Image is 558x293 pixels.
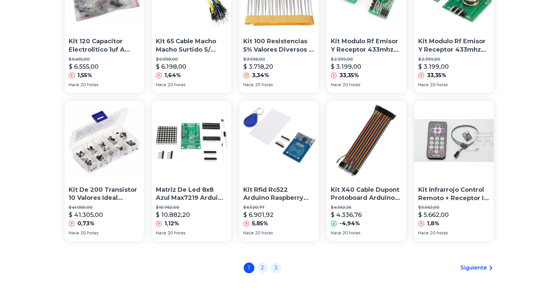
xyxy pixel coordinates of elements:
img: Kit Rfid Rc522 Arduino Raspberry Con Tarjeta Y Llavero [239,101,319,180]
a: 2 [257,262,268,273]
p: Kit Rfid Rc522 Arduino Raspberry Con Tarjeta Y Llavero [243,186,315,202]
p: 33,35% [339,71,359,79]
p: -4,94% [339,220,360,228]
span: 20 horas [343,82,360,87]
span: Hace [243,82,254,87]
p: $ 6.520,77 [243,205,315,210]
a: Matriz De Led 8x8 Azul Max7219 Arduino Pic Kit Para ArmarMatriz De Led 8x8 Azul Max7219 Arduino P... [152,101,231,241]
p: Matriz De Led 8x8 Azul Max7219 Arduino Pic Kit Para Armar [156,186,227,202]
p: $ 2.399,00 [418,57,490,62]
p: $ 5.562,00 [418,205,490,210]
p: $ 10.882,20 [156,210,190,220]
p: Kit 65 Cable Macho Macho Surtido S/ Dupont Arduino Itytarg [156,37,227,54]
p: $ 4.336,76 [331,210,362,220]
span: Hace [156,82,166,87]
p: Kit Modulo Rf Emisor Y Receptor 433mhz 433 Mhz Arduino [331,37,402,54]
p: 1,55% [77,71,92,79]
p: Kit 120 Capacitor Electrolitico 1uf A 470uf Arduino Itytarg [69,37,140,54]
span: 20 horas [343,230,360,236]
p: $ 2.399,00 [331,57,402,62]
span: 20 horas [168,230,185,236]
p: 5,85% [252,220,268,228]
span: 20 horas [168,82,185,87]
p: 3,34% [252,71,269,79]
a: 3 [270,262,281,273]
p: Kit X40 Cable Dupont Protoboard Arduino 20cm Ma/ Hembra Htec [331,186,402,202]
p: 0,73% [77,220,95,228]
span: Siguiente [460,264,487,272]
p: $ 3.199,00 [331,62,361,71]
p: $ 10.762,00 [156,205,227,210]
span: 20 horas [80,82,98,87]
p: $ 6.901,92 [243,210,273,220]
a: Kit Rfid Rc522 Arduino Raspberry Con Tarjeta Y LlaveroKit Rfid Rc522 Arduino Raspberry Con Tarjet... [239,101,319,241]
span: Hace [331,230,341,236]
p: 1,64% [165,71,181,79]
a: Kit De 200 Transistor 10 Valores Ideal Arduino ItytargKit De 200 Transistor 10 Valores Ideal Ardu... [65,101,144,241]
span: 20 horas [255,82,273,87]
span: 20 horas [430,230,448,236]
p: $ 4.562,26 [331,205,402,210]
img: Kit X40 Cable Dupont Protoboard Arduino 20cm Ma/ Hembra Htec [327,101,406,180]
span: Hace [243,230,254,236]
p: Kit 100 Resistencias 5% Valores Diversos A Eleccion Arduino [243,37,315,54]
span: 20 horas [255,230,273,236]
p: 1,8% [427,220,439,228]
p: 1,12% [165,220,179,228]
p: 33,35% [427,71,446,79]
span: 20 horas [80,230,98,236]
a: Kit Infrarrojo Control Remoto + Receptor Ir Arduino ItytargKit Infrarrojo Control Remoto + Recept... [414,101,494,241]
span: Hace [69,230,79,236]
p: $ 6.198,00 [156,62,186,71]
a: Siguiente [460,264,494,272]
p: $ 3.199,00 [418,62,449,71]
span: 20 horas [430,82,448,87]
span: Hace [69,82,79,87]
a: Kit X40 Cable Dupont Protoboard Arduino 20cm Ma/ Hembra HtecKit X40 Cable Dupont Protoboard Ardui... [327,101,406,241]
p: $ 6.555,00 [69,62,99,71]
img: Matriz De Led 8x8 Azul Max7219 Arduino Pic Kit Para Armar [152,101,231,180]
p: Kit Modulo Rf Emisor Y Receptor 433mhz 433 Mhz Arduino [418,37,490,54]
p: $ 41.305,00 [69,210,103,220]
span: Hace [156,230,166,236]
p: $ 3.598,00 [243,57,315,62]
p: $ 6.455,00 [69,57,140,62]
span: Hace [418,230,429,236]
span: Hace [418,82,429,87]
img: Kit Infrarrojo Control Remoto + Receptor Ir Arduino Itytarg [414,101,494,180]
p: $ 41.005,00 [69,205,140,210]
p: $ 6.098,00 [156,57,227,62]
img: Kit De 200 Transistor 10 Valores Ideal Arduino Itytarg [65,101,144,180]
p: Kit Infrarrojo Control Remoto + Receptor Ir Arduino Itytarg [418,186,490,202]
p: $ 3.718,20 [243,62,273,71]
p: $ 5.662,00 [418,210,449,220]
span: Hace [331,82,341,87]
p: Kit De 200 Transistor 10 Valores Ideal Arduino Itytarg [69,186,140,202]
